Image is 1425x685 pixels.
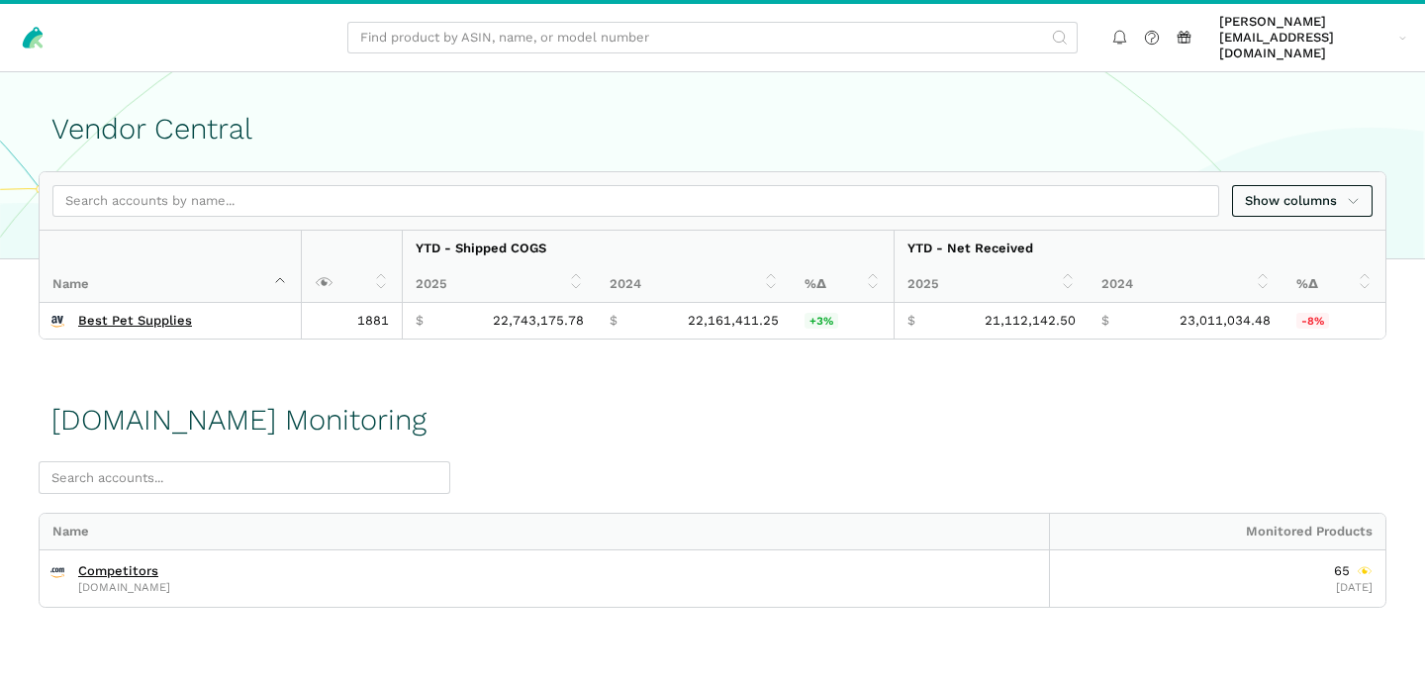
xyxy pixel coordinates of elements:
a: [PERSON_NAME][EMAIL_ADDRESS][DOMAIN_NAME] [1213,11,1413,65]
td: -8.25% [1283,303,1385,339]
span: 23,011,034.48 [1180,313,1271,329]
span: $ [416,313,424,329]
input: Search accounts by name... [52,185,1219,218]
span: $ [610,313,617,329]
strong: YTD - Shipped COGS [416,241,546,255]
td: 2.63% [792,303,894,339]
strong: YTD - Net Received [907,241,1033,255]
span: 22,743,175.78 [493,313,584,329]
a: Best Pet Supplies [78,313,192,329]
th: Name : activate to sort column descending [40,231,301,302]
th: 2025: activate to sort column ascending [894,266,1089,302]
span: 22,161,411.25 [688,313,779,329]
span: Show columns [1245,191,1360,211]
span: +3% [805,313,838,329]
th: : activate to sort column ascending [301,231,402,302]
h1: [DOMAIN_NAME] Monitoring [51,404,427,437]
input: Search accounts... [39,461,450,494]
span: [DATE] [1336,580,1373,594]
span: -8% [1296,313,1329,329]
div: Name [40,514,1049,549]
div: 65 [1334,563,1373,579]
th: %Δ: activate to sort column ascending [792,266,894,302]
span: [DOMAIN_NAME] [78,582,170,593]
span: $ [1101,313,1109,329]
th: %Δ: activate to sort column ascending [1283,266,1385,302]
h1: Vendor Central [51,113,1374,146]
span: $ [907,313,915,329]
input: Find product by ASIN, name, or model number [347,22,1078,54]
th: 2024: activate to sort column ascending [597,266,792,302]
span: 21,112,142.50 [985,313,1076,329]
div: Monitored Products [1049,514,1385,549]
a: Show columns [1232,185,1373,218]
td: 1881 [301,303,402,339]
span: [PERSON_NAME][EMAIL_ADDRESS][DOMAIN_NAME] [1219,14,1392,62]
a: Competitors [78,563,158,579]
th: 2024: activate to sort column ascending [1089,266,1283,302]
th: 2025: activate to sort column ascending [402,266,597,302]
